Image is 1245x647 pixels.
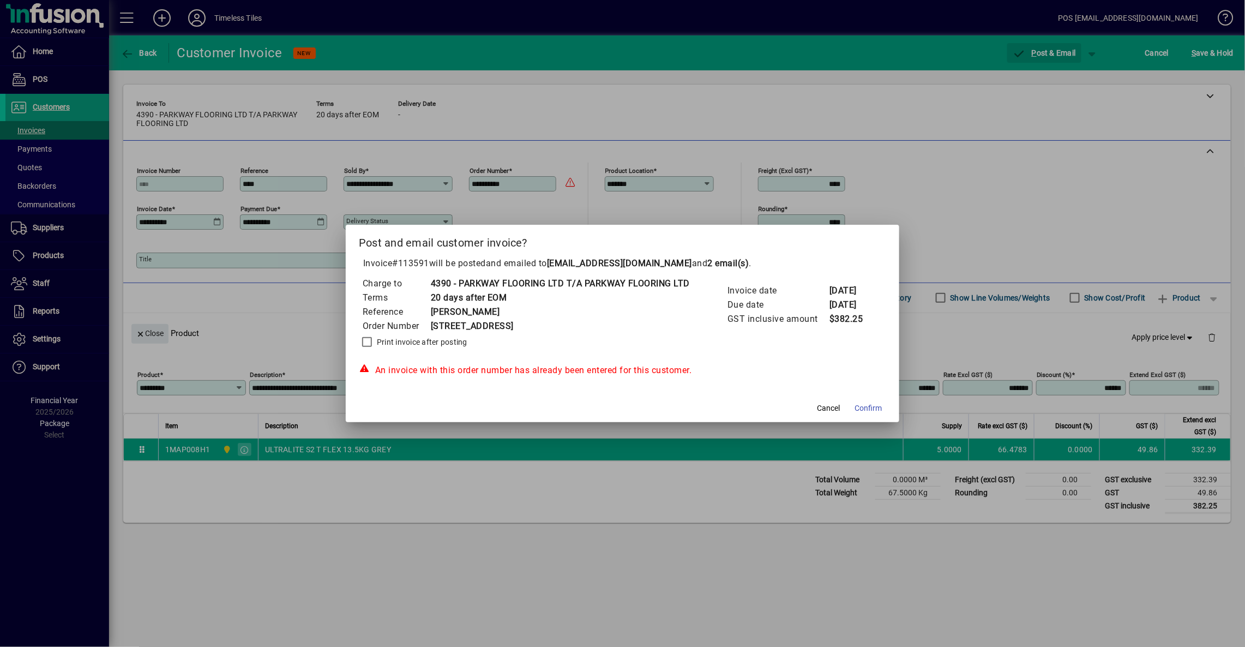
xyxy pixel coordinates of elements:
td: [DATE] [829,284,873,298]
p: Invoice will be posted . [359,257,886,270]
span: and [692,258,749,268]
div: An invoice with this order number has already been entered for this customer. [359,364,886,377]
td: $382.25 [829,312,873,326]
button: Cancel [811,398,846,418]
td: Invoice date [727,284,829,298]
span: Cancel [817,403,840,414]
button: Confirm [850,398,886,418]
label: Print invoice after posting [375,337,467,348]
td: [PERSON_NAME] [430,305,690,319]
b: [EMAIL_ADDRESS][DOMAIN_NAME] [547,258,692,268]
td: Reference [362,305,430,319]
span: #113591 [393,258,430,268]
b: 2 email(s) [708,258,749,268]
td: [STREET_ADDRESS] [430,319,690,333]
td: 20 days after EOM [430,291,690,305]
td: Due date [727,298,829,312]
td: 4390 - PARKWAY FLOORING LTD T/A PARKWAY FLOORING LTD [430,277,690,291]
td: Terms [362,291,430,305]
h2: Post and email customer invoice? [346,225,899,256]
td: GST inclusive amount [727,312,829,326]
td: Order Number [362,319,430,333]
span: Confirm [855,403,882,414]
td: [DATE] [829,298,873,312]
span: and emailed to [486,258,749,268]
td: Charge to [362,277,430,291]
